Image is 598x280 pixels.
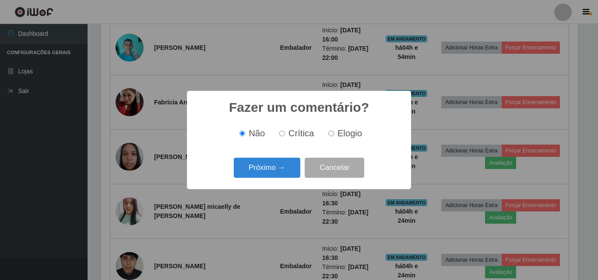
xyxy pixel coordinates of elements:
span: Elogio [338,128,362,138]
input: Crítica [279,131,285,136]
input: Não [239,131,245,136]
input: Elogio [328,131,334,136]
h2: Fazer um comentário? [229,100,369,115]
button: Cancelar [305,158,364,178]
button: Próximo → [234,158,300,178]
span: Crítica [288,128,314,138]
span: Não [249,128,265,138]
